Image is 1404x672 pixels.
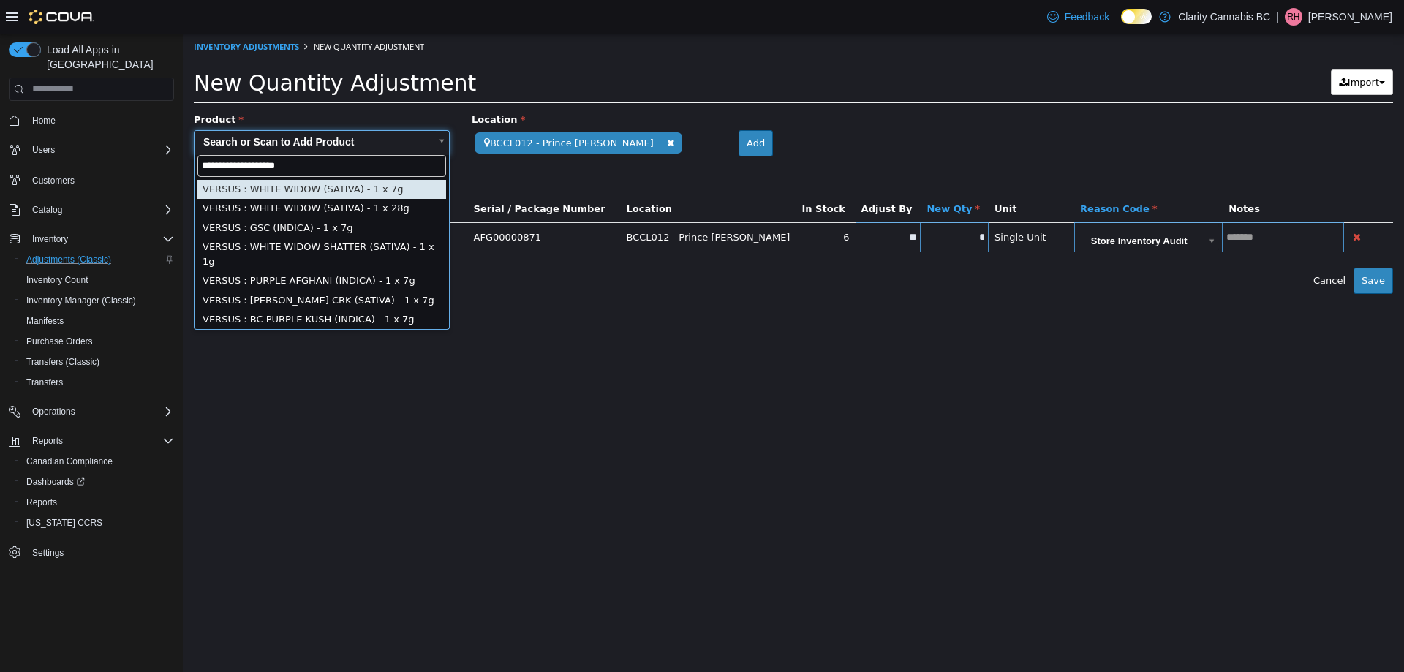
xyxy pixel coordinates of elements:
[1041,2,1115,31] a: Feedback
[32,204,62,216] span: Catalog
[20,271,94,289] a: Inventory Count
[32,406,75,418] span: Operations
[1308,8,1392,26] p: [PERSON_NAME]
[3,431,180,451] button: Reports
[15,146,263,166] div: VERSUS : WHITE WIDOW (SATIVA) - 1 x 7g
[26,254,111,265] span: Adjustments (Classic)
[1276,8,1279,26] p: |
[20,312,69,330] a: Manifests
[29,10,94,24] img: Cova
[3,110,180,131] button: Home
[15,238,263,257] div: VERSUS : PURPLE AFGHANI (INDICA) - 1 x 7g
[26,456,113,467] span: Canadian Compliance
[20,251,174,268] span: Adjustments (Classic)
[3,140,180,160] button: Users
[15,204,263,238] div: VERSUS : WHITE WIDOW SHATTER (SATIVA) - 1 x 1g
[26,517,102,529] span: [US_STATE] CCRS
[3,542,180,563] button: Settings
[15,276,263,296] div: VERSUS : BC PURPLE KUSH (INDICA) - 1 x 7g
[20,514,108,532] a: [US_STATE] CCRS
[32,115,56,127] span: Home
[15,311,180,331] button: Manifests
[15,492,180,513] button: Reports
[26,112,61,129] a: Home
[26,141,61,159] button: Users
[26,543,174,562] span: Settings
[32,547,64,559] span: Settings
[20,453,118,470] a: Canadian Compliance
[15,270,180,290] button: Inventory Count
[3,169,180,190] button: Customers
[3,200,180,220] button: Catalog
[20,473,174,491] span: Dashboards
[20,473,91,491] a: Dashboards
[15,257,263,277] div: VERSUS : [PERSON_NAME] CRK (SATIVA) - 1 x 7g
[26,497,57,508] span: Reports
[26,230,74,248] button: Inventory
[26,230,174,248] span: Inventory
[26,170,174,189] span: Customers
[15,352,180,372] button: Transfers (Classic)
[1121,9,1152,24] input: Dark Mode
[9,104,174,601] nav: Complex example
[26,432,69,450] button: Reports
[26,274,88,286] span: Inventory Count
[1285,8,1302,26] div: Raymond Hill
[15,472,180,492] a: Dashboards
[26,403,81,420] button: Operations
[32,435,63,447] span: Reports
[20,333,174,350] span: Purchase Orders
[20,494,174,511] span: Reports
[15,372,180,393] button: Transfers
[15,165,263,185] div: VERSUS : WHITE WIDOW (SATIVA) - 1 x 28g
[1287,8,1299,26] span: RH
[26,476,85,488] span: Dashboards
[20,292,142,309] a: Inventory Manager (Classic)
[20,333,99,350] a: Purchase Orders
[26,403,174,420] span: Operations
[15,290,180,311] button: Inventory Manager (Classic)
[20,292,174,309] span: Inventory Manager (Classic)
[26,315,64,327] span: Manifests
[1178,8,1270,26] p: Clarity Cannabis BC
[41,42,174,72] span: Load All Apps in [GEOGRAPHIC_DATA]
[26,356,99,368] span: Transfers (Classic)
[20,374,174,391] span: Transfers
[32,233,68,245] span: Inventory
[20,312,174,330] span: Manifests
[26,295,136,306] span: Inventory Manager (Classic)
[32,175,75,186] span: Customers
[20,353,105,371] a: Transfers (Classic)
[26,172,80,189] a: Customers
[26,377,63,388] span: Transfers
[20,353,174,371] span: Transfers (Classic)
[15,451,180,472] button: Canadian Compliance
[1065,10,1109,24] span: Feedback
[15,513,180,533] button: [US_STATE] CCRS
[20,514,174,532] span: Washington CCRS
[1121,24,1122,25] span: Dark Mode
[26,111,174,129] span: Home
[20,251,117,268] a: Adjustments (Classic)
[15,185,263,205] div: VERSUS : GSC (INDICA) - 1 x 7g
[15,331,180,352] button: Purchase Orders
[20,453,174,470] span: Canadian Compliance
[26,201,174,219] span: Catalog
[20,374,69,391] a: Transfers
[15,249,180,270] button: Adjustments (Classic)
[26,336,93,347] span: Purchase Orders
[26,141,174,159] span: Users
[3,229,180,249] button: Inventory
[20,494,63,511] a: Reports
[32,144,55,156] span: Users
[20,271,174,289] span: Inventory Count
[3,401,180,422] button: Operations
[26,432,174,450] span: Reports
[26,201,68,219] button: Catalog
[26,544,69,562] a: Settings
